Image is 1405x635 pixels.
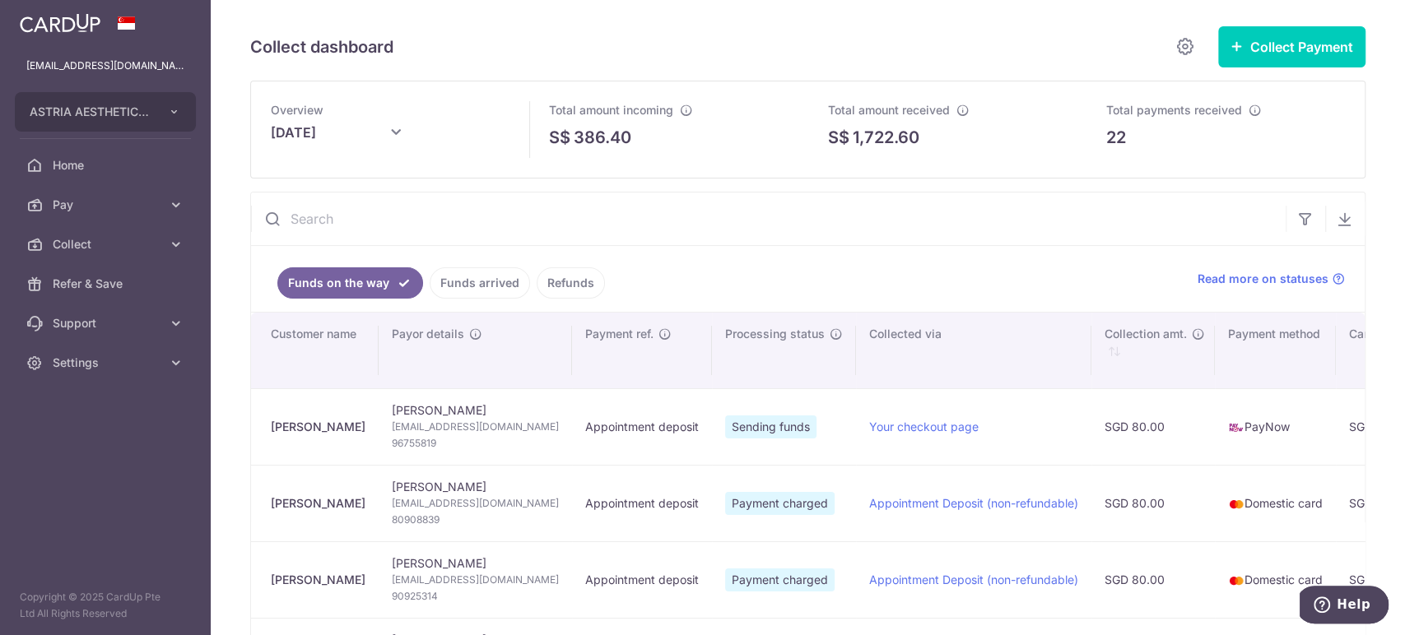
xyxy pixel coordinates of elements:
[1091,541,1215,618] td: SGD 80.00
[251,192,1286,245] input: Search
[392,435,559,452] span: 96755819
[271,419,365,435] div: [PERSON_NAME]
[549,125,570,150] span: S$
[1198,271,1328,287] span: Read more on statuses
[1228,572,1244,589] img: mastercard-sm-87a3fd1e0bddd137fecb07648320f44c262e2538e7db6024463105ddbc961eb2.png
[828,103,950,117] span: Total amount received
[53,315,161,331] span: Support
[392,495,559,512] span: [EMAIL_ADDRESS][DOMAIN_NAME]
[37,12,71,26] span: Help
[379,541,572,618] td: [PERSON_NAME]
[379,313,572,388] th: Payor details
[856,313,1091,388] th: Collected via
[1198,271,1345,287] a: Read more on statuses
[430,267,530,299] a: Funds arrived
[869,496,1078,510] a: Appointment Deposit (non-refundable)
[53,157,161,174] span: Home
[53,197,161,213] span: Pay
[572,313,712,388] th: Payment ref.
[53,355,161,371] span: Settings
[271,103,323,117] span: Overview
[572,388,712,465] td: Appointment deposit
[379,388,572,465] td: [PERSON_NAME]
[1228,496,1244,512] img: mastercard-sm-87a3fd1e0bddd137fecb07648320f44c262e2538e7db6024463105ddbc961eb2.png
[1215,313,1336,388] th: Payment method
[537,267,605,299] a: Refunds
[30,104,151,120] span: ASTRIA AESTHETICS PTE. LTD.
[379,465,572,541] td: [PERSON_NAME]
[1218,26,1365,67] button: Collect Payment
[1106,125,1126,150] p: 22
[1091,465,1215,541] td: SGD 80.00
[869,572,1078,586] a: Appointment Deposit (non-refundable)
[712,313,856,388] th: Processing status
[1215,388,1336,465] td: PayNow
[271,495,365,512] div: [PERSON_NAME]
[549,103,673,117] span: Total amount incoming
[1215,465,1336,541] td: Domestic card
[1300,586,1389,627] iframe: Opens a widget where you can find more information
[1091,313,1215,388] th: Collection amt. : activate to sort column ascending
[250,34,393,60] h5: Collect dashboard
[725,326,825,342] span: Processing status
[1106,103,1242,117] span: Total payments received
[392,419,559,435] span: [EMAIL_ADDRESS][DOMAIN_NAME]
[725,415,816,438] span: Sending funds
[20,13,100,33] img: CardUp
[1215,541,1336,618] td: Domestic card
[15,92,196,132] button: ASTRIA AESTHETICS PTE. LTD.
[277,267,423,299] a: Funds on the way
[392,588,559,605] span: 90925314
[828,125,849,150] span: S$
[725,568,835,591] span: Payment charged
[585,326,654,342] span: Payment ref.
[53,236,161,253] span: Collect
[725,492,835,515] span: Payment charged
[572,541,712,618] td: Appointment deposit
[392,512,559,528] span: 80908839
[392,572,559,588] span: [EMAIL_ADDRESS][DOMAIN_NAME]
[392,326,464,342] span: Payor details
[1105,326,1187,342] span: Collection amt.
[26,58,184,74] p: [EMAIL_ADDRESS][DOMAIN_NAME]
[1228,419,1244,436] img: paynow-md-4fe65508ce96feda548756c5ee0e473c78d4820b8ea51387c6e4ad89e58a5e61.png
[572,465,712,541] td: Appointment deposit
[53,276,161,292] span: Refer & Save
[853,125,919,150] p: 1,722.60
[1091,388,1215,465] td: SGD 80.00
[574,125,631,150] p: 386.40
[271,572,365,588] div: [PERSON_NAME]
[251,313,379,388] th: Customer name
[869,419,979,433] a: Your checkout page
